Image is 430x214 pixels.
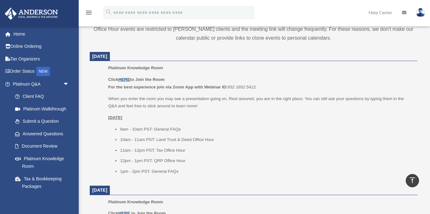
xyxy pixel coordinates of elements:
[120,147,413,154] li: 11am - 12pm PST: Tax Office Hour
[409,177,416,184] i: vertical_align_top
[9,90,79,103] a: Client FAQ
[118,77,130,82] a: HERE
[108,95,413,110] p: When you enter the room you may see a presentation going on. Rest assured, you are in the right p...
[416,8,425,17] img: User Pic
[36,67,50,76] div: NEW
[108,200,163,204] span: Platinum Knowledge Room
[120,126,413,133] li: 9am - 10am PST: General FAQs
[9,152,76,172] a: Platinum Knowledge Room
[108,65,163,70] span: Platinum Knowledge Room
[105,8,112,15] i: search
[9,103,79,115] a: Platinum Walkthrough
[9,193,79,213] a: Land Trust & Deed Forum
[108,77,165,82] b: Click to Join the Room
[108,85,228,89] b: For the best experience join via Zoom App with Webinar ID:
[9,127,79,140] a: Answered Questions
[9,172,79,193] a: Tax & Bookkeeping Packages
[4,78,79,90] a: Platinum Q&Aarrow_drop_down
[4,40,79,53] a: Online Ordering
[85,9,93,16] i: menu
[120,136,413,144] li: 10am - 11am PST: Land Trust & Deed Office Hour
[63,78,76,91] span: arrow_drop_down
[108,115,122,120] u: [DATE]
[406,174,419,187] a: vertical_align_top
[92,188,107,193] span: [DATE]
[9,140,79,153] a: Document Review
[4,28,79,40] a: Home
[120,157,413,165] li: 12pm - 1pm PST: QRP Office Hour
[9,115,79,128] a: Submit a Question
[120,168,413,175] li: 1pm - 2pm PST: General FAQs
[4,53,79,65] a: Tax Organizers
[92,54,107,59] span: [DATE]
[3,8,60,20] img: Anderson Advisors Platinum Portal
[4,65,79,78] a: Order StatusNEW
[108,76,413,91] p: 932 1652 5412
[85,11,93,16] a: menu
